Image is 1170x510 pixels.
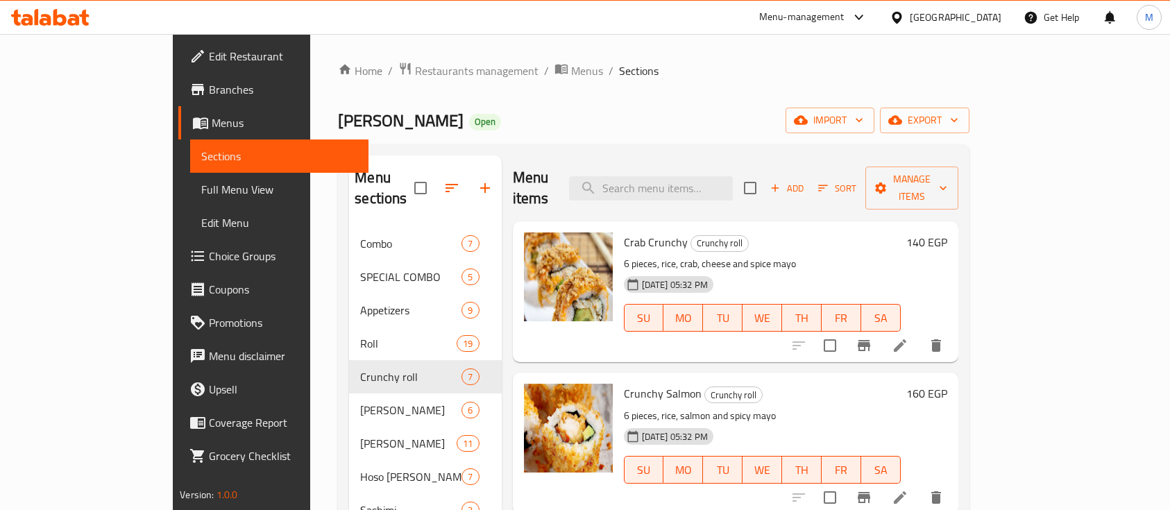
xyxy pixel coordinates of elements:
button: Sort [815,178,860,199]
a: Upsell [178,373,368,406]
a: Coverage Report [178,406,368,439]
div: [PERSON_NAME]6 [349,393,501,427]
div: items [461,402,479,418]
span: FR [827,460,856,480]
span: Full Menu View [201,181,357,198]
nav: breadcrumb [338,62,969,80]
div: Crunchy roll7 [349,360,501,393]
div: Combo7 [349,227,501,260]
h2: Menu sections [355,167,414,209]
button: WE [743,456,782,484]
div: Appetizers [360,302,461,318]
div: Nigiri Sushi [360,435,457,452]
span: Coupons [209,281,357,298]
button: import [786,108,874,133]
span: Edit Menu [201,214,357,231]
span: export [891,112,958,129]
p: 6 pieces, rice, salmon and spicy mayo [624,407,901,425]
span: Branches [209,81,357,98]
span: FR [827,308,856,328]
div: Menu-management [759,9,845,26]
span: Select section [736,173,765,203]
span: Coverage Report [209,414,357,431]
span: SA [867,308,895,328]
h6: 160 EGP [906,384,947,403]
button: TH [782,304,822,332]
button: Add section [468,171,502,205]
button: MO [663,304,703,332]
span: MO [669,460,697,480]
span: Sort [818,180,856,196]
input: search [569,176,733,201]
span: [PERSON_NAME] [360,402,461,418]
span: [PERSON_NAME] [360,435,457,452]
span: Edit Restaurant [209,48,357,65]
span: 7 [462,371,478,384]
span: import [797,112,863,129]
span: 5 [462,271,478,284]
div: [GEOGRAPHIC_DATA] [910,10,1001,25]
button: FR [822,304,861,332]
span: Menu disclaimer [209,348,357,364]
span: Roll [360,335,457,352]
span: WE [748,460,777,480]
div: items [457,335,479,352]
span: Choice Groups [209,248,357,264]
h6: 140 EGP [906,232,947,252]
span: Grocery Checklist [209,448,357,464]
span: TH [788,460,816,480]
button: delete [919,329,953,362]
span: Crunchy roll [360,368,461,385]
li: / [388,62,393,79]
span: Version: [180,486,214,504]
a: Edit menu item [892,489,908,506]
div: items [461,302,479,318]
span: TU [709,460,737,480]
span: SU [630,460,659,480]
span: Crunchy Salmon [624,383,702,404]
span: WE [748,308,777,328]
span: Open [469,116,501,128]
span: Combo [360,235,461,252]
h2: Menu items [513,167,552,209]
a: Sections [190,139,368,173]
span: Promotions [209,314,357,331]
button: TU [703,456,743,484]
li: / [544,62,549,79]
a: Restaurants management [398,62,539,80]
span: Sort items [809,178,865,199]
span: Manage items [876,171,947,205]
button: Manage items [865,167,958,210]
button: TH [782,456,822,484]
span: [PERSON_NAME] [338,105,464,136]
button: MO [663,456,703,484]
span: SPECIAL COMBO [360,269,461,285]
span: Add [768,180,806,196]
span: Crunchy roll [705,387,762,403]
a: Menu disclaimer [178,339,368,373]
span: SA [867,460,895,480]
span: 6 [462,404,478,417]
span: Crab Crunchy [624,232,688,253]
div: Hoso [PERSON_NAME]7 [349,460,501,493]
span: Restaurants management [415,62,539,79]
div: items [461,468,479,485]
a: Coupons [178,273,368,306]
button: SA [861,304,901,332]
a: Choice Groups [178,239,368,273]
span: TU [709,308,737,328]
a: Menus [178,106,368,139]
span: Menus [571,62,603,79]
button: Branch-specific-item [847,329,881,362]
span: M [1145,10,1153,25]
a: Full Menu View [190,173,368,206]
span: 7 [462,237,478,250]
span: TH [788,308,816,328]
a: Promotions [178,306,368,339]
img: Crunchy Salmon [524,384,613,473]
div: Hoso maki [360,468,461,485]
div: items [461,269,479,285]
span: 7 [462,470,478,484]
div: SPECIAL COMBO5 [349,260,501,294]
